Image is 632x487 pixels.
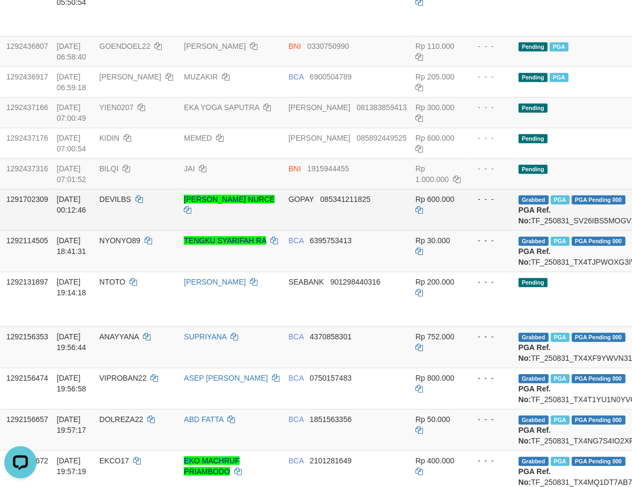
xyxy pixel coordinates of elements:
span: Marked by auofahmi [551,237,570,246]
span: Pending [519,104,548,113]
span: Marked by auofahmi [550,73,569,82]
span: 1292156474 [6,374,48,382]
span: Copy 081383859413 to clipboard [357,103,407,112]
span: Copy 1915944455 to clipboard [307,164,349,173]
span: ANAYYANA [99,332,139,341]
div: - - - [469,277,510,287]
a: TENGKU SYARIFAH RA [184,236,266,245]
span: Grabbed [519,333,549,342]
a: [PERSON_NAME] [184,278,246,286]
span: BNI [289,164,301,173]
span: Rp 30.000 [415,236,450,245]
span: NYONYO89 [99,236,140,245]
a: ABD FATTA [184,415,223,424]
div: - - - [469,414,510,425]
div: - - - [469,163,510,174]
div: - - - [469,235,510,246]
span: KIDIN [99,134,119,142]
span: Rp 300.000 [415,103,454,112]
span: DOLREZA22 [99,415,143,424]
span: Pending [519,73,548,82]
span: BCA [289,236,304,245]
span: PGA Pending [572,374,626,383]
span: Copy 2101281649 to clipboard [310,456,352,465]
span: Rp 600.000 [415,134,454,142]
span: Rp 200.000 [415,278,454,286]
span: BNI [289,42,301,50]
span: VIPROBAN22 [99,374,147,382]
span: EKCO17 [99,456,129,465]
div: - - - [469,102,510,113]
span: Copy 6395753413 to clipboard [310,236,352,245]
span: BCA [289,415,304,424]
span: Marked by auowiliam [551,195,570,205]
div: - - - [469,194,510,205]
span: Rp 800.000 [415,374,454,382]
span: Copy 0330750990 to clipboard [307,42,349,50]
a: ASEP [PERSON_NAME] [184,374,268,382]
span: GOPAY [289,195,314,203]
span: Rp 752.000 [415,332,454,341]
span: PGA Pending [572,333,626,342]
span: 1292156672 [6,456,48,465]
span: 1291702309 [6,195,48,203]
span: [DATE] 07:01:52 [57,164,87,184]
div: - - - [469,71,510,82]
div: - - - [469,455,510,466]
span: PGA Pending [572,416,626,425]
span: BCA [289,456,304,465]
span: PGA Pending [572,237,626,246]
span: [DATE] 19:14:18 [57,278,87,297]
span: PGA Pending [572,457,626,466]
span: BILQI [99,164,119,173]
span: [PERSON_NAME] [289,134,350,142]
span: BCA [289,374,304,382]
span: Pending [519,134,548,143]
span: Marked by auofahmi [551,416,570,425]
span: Marked by auofahmi [550,42,569,52]
a: EKO MACHRUF PRIAMBODO [184,456,239,476]
a: EKA YOGA SAPUTRA [184,103,259,112]
span: Grabbed [519,416,549,425]
span: YIEN0207 [99,103,134,112]
div: - - - [469,373,510,383]
a: SUPRIYANA [184,332,226,341]
b: PGA Ref. No: [519,247,551,266]
span: Grabbed [519,237,549,246]
span: Copy 085892449525 to clipboard [357,134,407,142]
b: PGA Ref. No: [519,343,551,362]
span: [DATE] 19:56:58 [57,374,87,393]
span: Pending [519,165,548,174]
span: DEVILBS [99,195,131,203]
span: [DATE] 19:56:44 [57,332,87,352]
span: 1292436917 [6,72,48,81]
span: 1292131897 [6,278,48,286]
a: [PERSON_NAME] [184,42,246,50]
span: Copy 6900504789 to clipboard [310,72,352,81]
a: MEMED [184,134,212,142]
span: [PERSON_NAME] [99,72,161,81]
b: PGA Ref. No: [519,467,551,486]
span: [DATE] 07:00:49 [57,103,87,122]
b: PGA Ref. No: [519,206,551,225]
span: Copy 085341211825 to clipboard [320,195,370,203]
span: [DATE] 07:00:54 [57,134,87,153]
span: BCA [289,72,304,81]
span: [DATE] 19:57:19 [57,456,87,476]
span: GOENDOEL22 [99,42,150,50]
span: Marked by auofahmi [551,333,570,342]
div: - - - [469,41,510,52]
span: 1292437166 [6,103,48,112]
span: SEABANK [289,278,324,286]
span: Copy 4370858301 to clipboard [310,332,352,341]
span: 1292156657 [6,415,48,424]
span: NTOTO [99,278,126,286]
span: Rp 110.000 [415,42,454,50]
span: PGA Pending [572,195,626,205]
a: [PERSON_NAME] NURCE [184,195,275,203]
span: [DATE] 18:41:31 [57,236,87,256]
span: Pending [519,42,548,52]
span: [DATE] 00:12:46 [57,195,87,214]
span: Rp 600.000 [415,195,454,203]
span: [DATE] 19:57:17 [57,415,87,434]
